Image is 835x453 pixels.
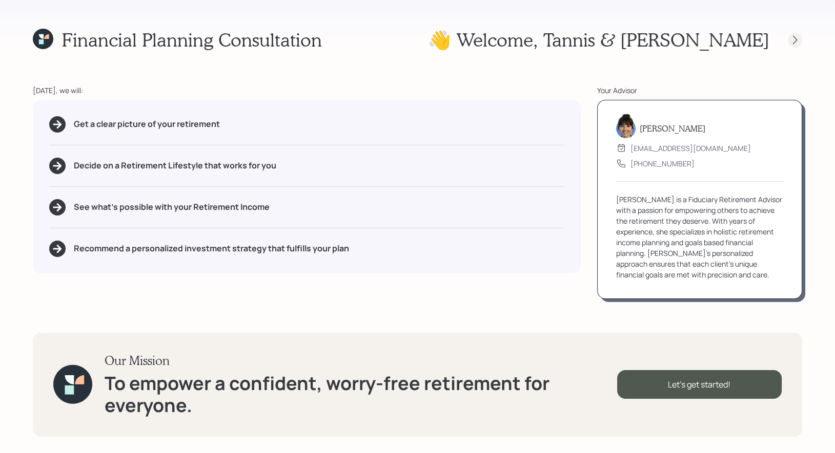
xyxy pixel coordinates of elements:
[630,143,751,154] div: [EMAIL_ADDRESS][DOMAIN_NAME]
[74,244,349,253] h5: Recommend a personalized investment strategy that fulfills your plan
[428,29,769,51] h1: 👋 Welcome , Tannis & [PERSON_NAME]
[640,123,705,133] h5: [PERSON_NAME]
[74,202,270,212] h5: See what's possible with your Retirement Income
[616,194,783,280] div: [PERSON_NAME] is a Fiduciary Retirement Advisor with a passion for empowering others to achieve t...
[105,372,617,416] h1: To empower a confident, worry-free retirement for everyone.
[33,85,581,96] div: [DATE], we will:
[105,353,617,368] h3: Our Mission
[62,29,322,51] h1: Financial Planning Consultation
[617,370,782,399] div: Let's get started!
[616,114,636,138] img: treva-nostdahl-headshot.png
[630,158,695,169] div: [PHONE_NUMBER]
[74,119,220,129] h5: Get a clear picture of your retirement
[74,161,276,170] h5: Decide on a Retirement Lifestyle that works for you
[597,85,802,96] div: Your Advisor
